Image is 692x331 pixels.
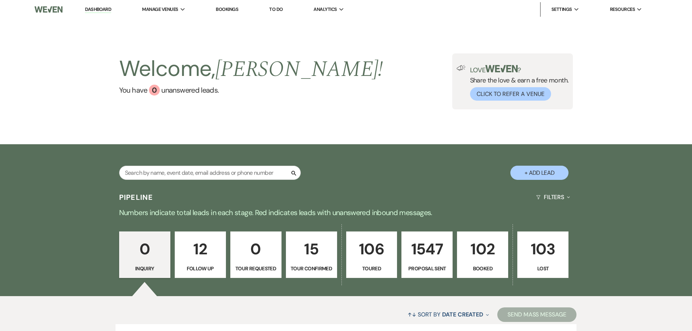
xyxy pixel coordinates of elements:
a: 1547Proposal Sent [401,231,453,278]
p: Tour Requested [235,265,277,273]
a: 0Tour Requested [230,231,282,278]
span: Date Created [442,311,483,318]
p: Follow Up [179,265,221,273]
img: loud-speaker-illustration.svg [457,65,466,71]
input: Search by name, event date, email address or phone number [119,166,301,180]
h3: Pipeline [119,192,153,202]
a: 0Inquiry [119,231,170,278]
p: 12 [179,237,221,261]
span: Analytics [313,6,337,13]
p: 0 [235,237,277,261]
p: 103 [522,237,564,261]
button: Sort By Date Created [405,305,492,324]
p: Love ? [470,65,569,73]
a: To Do [269,6,283,12]
a: 15Tour Confirmed [286,231,337,278]
span: Manage Venues [142,6,178,13]
img: weven-logo-green.svg [485,65,518,72]
p: 102 [462,237,503,261]
a: 12Follow Up [175,231,226,278]
p: Toured [351,265,393,273]
span: Settings [551,6,572,13]
img: Weven Logo [35,2,62,17]
button: + Add Lead [510,166,568,180]
p: Proposal Sent [406,265,448,273]
a: You have 0 unanswered leads. [119,85,383,96]
a: Dashboard [85,6,111,13]
span: Resources [610,6,635,13]
a: 106Toured [346,231,397,278]
p: 1547 [406,237,448,261]
p: Booked [462,265,503,273]
button: Click to Refer a Venue [470,87,551,101]
p: Numbers indicate total leads in each stage. Red indicates leads with unanswered inbound messages. [85,207,608,218]
span: ↑↓ [408,311,416,318]
a: 103Lost [517,231,568,278]
span: [PERSON_NAME] ! [215,53,383,86]
div: 0 [149,85,160,96]
a: 102Booked [457,231,508,278]
p: 106 [351,237,393,261]
a: Bookings [216,6,238,12]
h2: Welcome, [119,53,383,85]
p: 0 [124,237,166,261]
button: Filters [533,187,573,207]
p: 15 [291,237,332,261]
p: Lost [522,265,564,273]
div: Share the love & earn a free month. [466,65,569,101]
button: Send Mass Message [497,307,576,322]
p: Inquiry [124,265,166,273]
p: Tour Confirmed [291,265,332,273]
